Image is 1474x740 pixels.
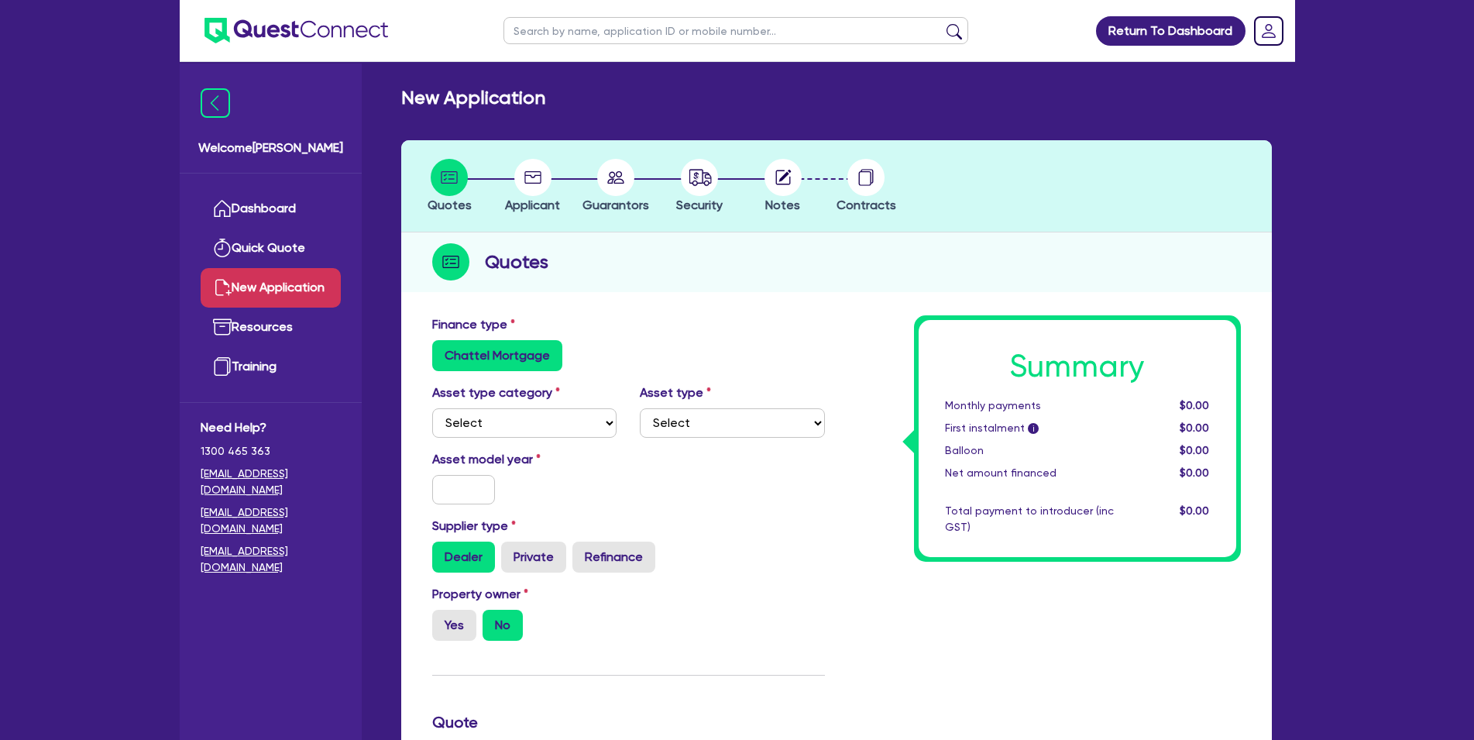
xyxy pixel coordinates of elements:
img: step-icon [432,243,469,281]
a: Quick Quote [201,229,341,268]
a: [EMAIL_ADDRESS][DOMAIN_NAME] [201,504,341,537]
a: Resources [201,308,341,347]
span: Guarantors [582,198,649,212]
label: Refinance [572,542,655,573]
a: Dashboard [201,189,341,229]
div: Balloon [933,442,1125,459]
span: Quotes [428,198,472,212]
label: Dealer [432,542,495,573]
label: Asset type category [432,384,560,402]
a: [EMAIL_ADDRESS][DOMAIN_NAME] [201,543,341,576]
span: $0.00 [1180,422,1209,434]
img: resources [213,318,232,336]
span: Notes [765,198,800,212]
span: Applicant [505,198,560,212]
img: new-application [213,278,232,297]
span: $0.00 [1180,466,1209,479]
a: Training [201,347,341,387]
label: Property owner [432,585,528,604]
h2: New Application [401,87,545,109]
span: i [1028,423,1039,434]
label: No [483,610,523,641]
img: quick-quote [213,239,232,257]
div: Net amount financed [933,465,1125,481]
a: Dropdown toggle [1249,11,1289,51]
span: Need Help? [201,418,341,437]
img: training [213,357,232,376]
span: $0.00 [1180,504,1209,517]
label: Asset model year [421,450,629,469]
label: Asset type [640,384,711,402]
div: Total payment to introducer (inc GST) [933,503,1125,535]
span: $0.00 [1180,444,1209,456]
label: Private [501,542,566,573]
h1: Summary [945,348,1210,385]
label: Finance type [432,315,515,334]
div: First instalment [933,420,1125,436]
a: Return To Dashboard [1096,16,1246,46]
a: New Application [201,268,341,308]
a: [EMAIL_ADDRESS][DOMAIN_NAME] [201,466,341,498]
span: Welcome [PERSON_NAME] [198,139,343,157]
span: $0.00 [1180,399,1209,411]
img: quest-connect-logo-blue [204,18,388,43]
span: Security [676,198,723,212]
label: Yes [432,610,476,641]
span: Contracts [837,198,896,212]
span: 1300 465 363 [201,443,341,459]
h3: Quote [432,713,825,731]
label: Chattel Mortgage [432,340,562,371]
img: icon-menu-close [201,88,230,118]
input: Search by name, application ID or mobile number... [503,17,968,44]
div: Monthly payments [933,398,1125,414]
h2: Quotes [485,248,548,276]
label: Supplier type [432,517,516,535]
